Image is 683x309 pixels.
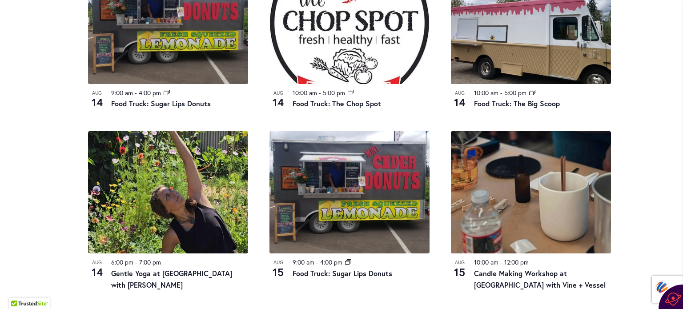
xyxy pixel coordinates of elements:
span: - [135,88,137,97]
span: 15 [269,265,287,280]
span: Aug [88,259,106,266]
a: Gentle Yoga at [GEOGRAPHIC_DATA] with [PERSON_NAME] [111,269,232,289]
img: 93f53704220c201f2168fc261161dde5 [451,131,611,253]
time: 12:00 pm [504,258,529,266]
time: 9:00 am [293,258,314,266]
span: 14 [269,95,287,110]
a: Food Truck: Sugar Lips Donuts [111,99,211,108]
img: e584ba9caeef8517f06b2e4325769a61 [88,131,248,253]
time: 10:00 am [474,258,498,266]
span: Aug [88,89,106,97]
span: - [500,258,502,266]
span: - [135,258,137,266]
time: 4:00 pm [139,88,161,97]
time: 5:00 pm [323,88,345,97]
span: - [500,88,502,97]
time: 9:00 am [111,88,133,97]
time: 4:00 pm [320,258,342,266]
span: Aug [269,259,287,266]
iframe: Launch Accessibility Center [7,277,32,302]
img: Food Truck: Sugar Lips Apple Cider Donuts [269,131,430,253]
time: 10:00 am [474,88,498,97]
span: Aug [269,89,287,97]
time: 5:00 pm [504,88,526,97]
span: Aug [451,259,469,266]
span: 14 [451,95,469,110]
img: svg+xml;base64,PHN2ZyB3aWR0aD0iNDQiIGhlaWdodD0iNDQiIHZpZXdCb3g9IjAgMCA0NCA0NCIgZmlsbD0ibm9uZSIgeG... [655,279,670,296]
time: 7:00 pm [139,258,161,266]
time: 10:00 am [293,88,317,97]
a: Food Truck: Sugar Lips Donuts [293,269,392,278]
span: 15 [451,265,469,280]
a: Food Truck: The Chop Spot [293,99,381,108]
span: 14 [88,95,106,110]
span: Aug [451,89,469,97]
a: Candle Making Workshop at [GEOGRAPHIC_DATA] with Vine + Vessel [474,269,606,289]
span: - [316,258,318,266]
span: 14 [88,265,106,280]
a: Food Truck: The Big Scoop [474,99,560,108]
time: 6:00 pm [111,258,133,266]
span: - [319,88,321,97]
